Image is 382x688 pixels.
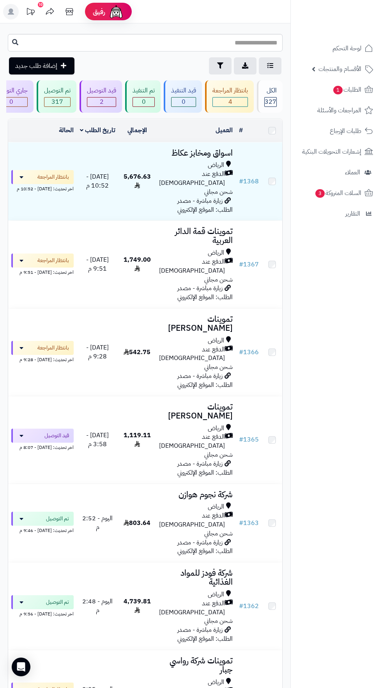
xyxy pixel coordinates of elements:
[216,126,233,135] a: العميل
[133,86,155,95] div: تم التنفيذ
[162,80,203,113] a: قيد التنفيذ 0
[204,450,233,459] span: شحن مجاني
[239,348,243,357] span: #
[317,105,361,116] span: المراجعات والأسئلة
[318,64,361,74] span: الأقسام والمنتجات
[295,39,377,58] a: لوحة التحكم
[239,518,243,528] span: #
[208,678,224,687] span: الرياض
[80,126,115,135] a: تاريخ الطلب
[124,597,151,615] span: 4,739.81
[255,80,284,113] a: الكل327
[204,187,233,197] span: شحن مجاني
[208,248,224,257] span: الرياض
[159,433,225,450] span: الدفع عند [DEMOGRAPHIC_DATA]
[212,86,248,95] div: بانتظار المراجعة
[124,255,151,273] span: 1,749.00
[208,590,224,599] span: الرياض
[86,172,109,190] span: [DATE] - 10:52 م
[37,344,69,352] span: بانتظار المراجعة
[302,146,361,157] span: إشعارات التحويلات البنكية
[204,362,233,372] span: شحن مجاني
[171,86,196,95] div: قيد التنفيذ
[11,268,74,276] div: اخر تحديث: [DATE] - 9:51 م
[204,529,233,538] span: شحن مجاني
[295,163,377,182] a: العملاء
[159,403,233,420] h3: تموينات [PERSON_NAME]
[329,21,375,37] img: logo-2.png
[133,98,154,106] span: 0
[12,658,30,676] div: Open Intercom Messenger
[124,172,151,190] span: 5,676.63
[177,625,233,644] span: زيارة مباشرة - مصدر الطلب: الموقع الإلكتروني
[239,435,259,444] a: #1365
[295,204,377,223] a: التقارير
[295,80,377,99] a: الطلبات1
[239,601,259,611] a: #1362
[37,257,69,264] span: بانتظار المراجعة
[315,189,325,198] span: 3
[87,86,116,95] div: قيد التوصيل
[35,80,78,113] a: تم التوصيل 317
[46,515,69,523] span: تم التوصيل
[345,167,360,178] span: العملاء
[15,61,57,71] span: إضافة طلب جديد
[204,275,233,284] span: شحن مجاني
[108,4,124,20] img: ai-face.png
[159,149,233,158] h3: اسواق ومخابز عكاظ
[177,459,233,477] span: زيارة مباشرة - مصدر الطلب: الموقع الإلكتروني
[46,598,69,606] span: تم التوصيل
[44,98,70,106] span: 317
[93,7,105,16] span: رفيق
[330,126,361,137] span: طلبات الإرجاع
[295,184,377,202] a: السلات المتروكة3
[11,443,74,451] div: اخر تحديث: [DATE] - 8:07 م
[239,601,243,611] span: #
[239,348,259,357] a: #1366
[21,4,40,21] a: تحديثات المنصة
[59,126,74,135] a: الحالة
[124,518,150,528] span: 803.64
[86,431,109,449] span: [DATE] - 3:58 م
[9,57,74,74] a: إضافة طلب جديد
[86,255,109,273] span: [DATE] - 9:51 م
[295,122,377,140] a: طلبات الإرجاع
[208,336,224,345] span: الرياض
[124,431,151,449] span: 1,119.11
[159,315,233,333] h3: تموينات [PERSON_NAME]
[78,80,124,113] a: قيد التوصيل 2
[11,355,74,363] div: اخر تحديث: [DATE] - 9:28 م
[332,43,361,54] span: لوحة التحكم
[208,502,224,511] span: الرياض
[213,98,248,106] span: 4
[11,609,74,617] div: اخر تحديث: [DATE] - 9:56 م
[159,170,225,188] span: الدفع عند [DEMOGRAPHIC_DATA]
[159,569,233,587] h3: شركة فودز للمواد الغذائية
[11,526,74,534] div: اخر تحديث: [DATE] - 9:46 م
[239,260,259,269] a: #1367
[87,98,116,106] span: 2
[177,284,233,302] span: زيارة مباشرة - مصدر الطلب: الموقع الإلكتروني
[239,435,243,444] span: #
[159,511,225,529] span: الدفع عند [DEMOGRAPHIC_DATA]
[11,184,74,192] div: اخر تحديث: [DATE] - 10:52 م
[295,101,377,120] a: المراجعات والأسئلة
[177,196,233,215] span: زيارة مباشرة - مصدر الطلب: الموقع الإلكتروني
[124,80,162,113] a: تم التنفيذ 0
[295,142,377,161] a: إشعارات التحويلات البنكية
[332,84,361,95] span: الطلبات
[177,538,233,556] span: زيارة مباشرة - مصدر الطلب: الموقع الإلكتروني
[159,656,233,674] h3: تموينات شركة رواسي جبار
[345,208,360,219] span: التقارير
[82,514,113,532] span: اليوم - 2:52 م
[124,348,150,357] span: 542.75
[333,86,343,94] span: 1
[239,260,243,269] span: #
[208,161,224,170] span: الرياض
[172,98,196,106] span: 0
[159,599,225,617] span: الدفع عند [DEMOGRAPHIC_DATA]
[315,188,361,199] span: السلات المتروكة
